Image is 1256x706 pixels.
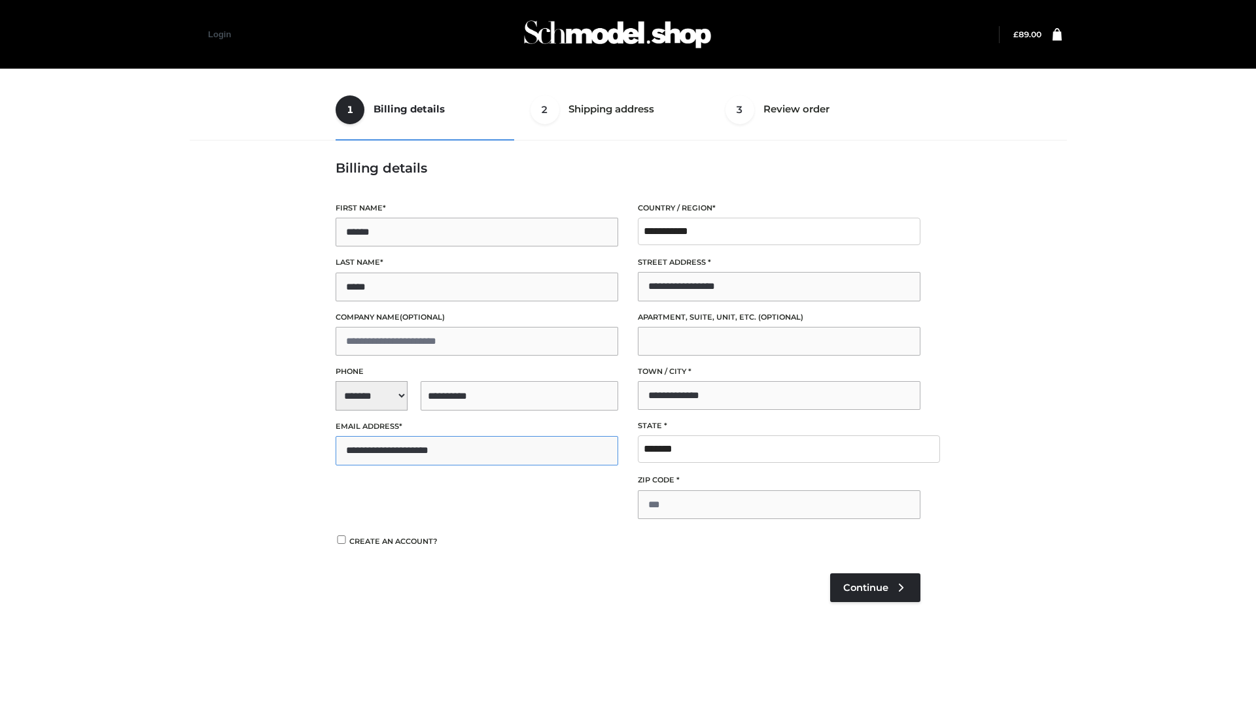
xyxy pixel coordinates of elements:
label: First name [336,202,618,214]
label: ZIP Code [638,474,920,486]
label: Email address [336,420,618,433]
input: Create an account? [336,535,347,544]
span: (optional) [400,312,445,322]
a: Login [208,29,231,39]
bdi: 89.00 [1013,29,1041,39]
label: Last name [336,256,618,269]
span: Create an account? [349,537,438,546]
label: Country / Region [638,202,920,214]
label: Company name [336,311,618,324]
label: Apartment, suite, unit, etc. [638,311,920,324]
a: Continue [830,573,920,602]
span: £ [1013,29,1019,39]
label: Street address [638,256,920,269]
span: Continue [843,582,888,594]
span: (optional) [758,312,803,322]
label: Phone [336,365,618,378]
label: State [638,420,920,432]
h3: Billing details [336,160,920,176]
img: Schmodel Admin 964 [519,8,716,60]
a: £89.00 [1013,29,1041,39]
label: Town / City [638,365,920,378]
